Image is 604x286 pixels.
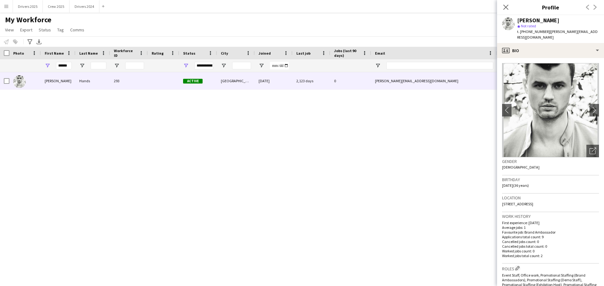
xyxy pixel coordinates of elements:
a: Comms [68,26,87,34]
input: City Filter Input [232,62,251,69]
span: Status [183,51,195,56]
a: Tag [55,26,66,34]
h3: Profile [497,3,604,11]
span: Active [183,79,203,84]
h3: Roles [502,265,599,272]
span: [STREET_ADDRESS] [502,202,533,206]
span: View [5,27,14,33]
span: Jobs (last 90 days) [334,48,360,58]
p: First experience: [DATE] [502,220,599,225]
div: [GEOGRAPHIC_DATA] [217,72,255,89]
input: Joined Filter Input [270,62,289,69]
span: t. [PHONE_NUMBER] [517,29,550,34]
p: Worked jobs total count: 2 [502,253,599,258]
span: Status [39,27,51,33]
p: Cancelled jobs total count: 0 [502,244,599,249]
span: Workforce ID [114,48,137,58]
button: Open Filter Menu [79,63,85,68]
span: | [PERSON_NAME][EMAIL_ADDRESS][DOMAIN_NAME] [517,29,598,40]
p: Average jobs: 1 [502,225,599,230]
span: Export [20,27,32,33]
button: Drivers 2025 [13,0,43,13]
input: Email Filter Input [386,62,493,69]
app-action-btn: Advanced filters [26,38,34,46]
div: 0 [330,72,371,89]
input: Last Name Filter Input [91,62,106,69]
p: Favourite job: Brand Ambassador [502,230,599,235]
button: Open Filter Menu [45,63,50,68]
span: Comms [70,27,84,33]
span: Email [375,51,385,56]
button: Open Filter Menu [375,63,381,68]
div: Open photos pop-in [586,145,599,157]
button: Open Filter Menu [114,63,120,68]
button: Crew 2025 [43,0,70,13]
span: Joined [259,51,271,56]
p: Cancelled jobs count: 0 [502,239,599,244]
input: First Name Filter Input [56,62,72,69]
span: Tag [57,27,64,33]
a: View [3,26,16,34]
div: [PERSON_NAME][EMAIL_ADDRESS][DOMAIN_NAME] [371,72,497,89]
span: Last Name [79,51,98,56]
div: Hands [75,72,110,89]
span: First Name [45,51,64,56]
h3: Location [502,195,599,201]
div: 2,123 days [293,72,330,89]
h3: Work history [502,213,599,219]
a: Status [36,26,53,34]
button: Open Filter Menu [183,63,189,68]
button: Drivers 2024 [70,0,99,13]
span: [DEMOGRAPHIC_DATA] [502,165,540,170]
img: Crew avatar or photo [502,63,599,157]
div: [DATE] [255,72,293,89]
span: City [221,51,228,56]
input: Workforce ID Filter Input [125,62,144,69]
div: Bio [497,43,604,58]
div: [PERSON_NAME] [517,18,559,23]
img: Nathan Hands [13,75,26,88]
div: 293 [110,72,148,89]
span: My Workforce [5,15,51,24]
button: Open Filter Menu [259,63,264,68]
button: Open Filter Menu [221,63,226,68]
span: Photo [13,51,24,56]
span: [DATE] (36 years) [502,183,529,188]
h3: Gender [502,159,599,164]
p: Worked jobs count: 0 [502,249,599,253]
p: Applications total count: 9 [502,235,599,239]
span: Rating [152,51,164,56]
span: Last job [296,51,310,56]
span: Not rated [521,24,536,28]
app-action-btn: Export XLSX [35,38,43,46]
a: Export [18,26,35,34]
h3: Birthday [502,177,599,182]
div: [PERSON_NAME] [41,72,75,89]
